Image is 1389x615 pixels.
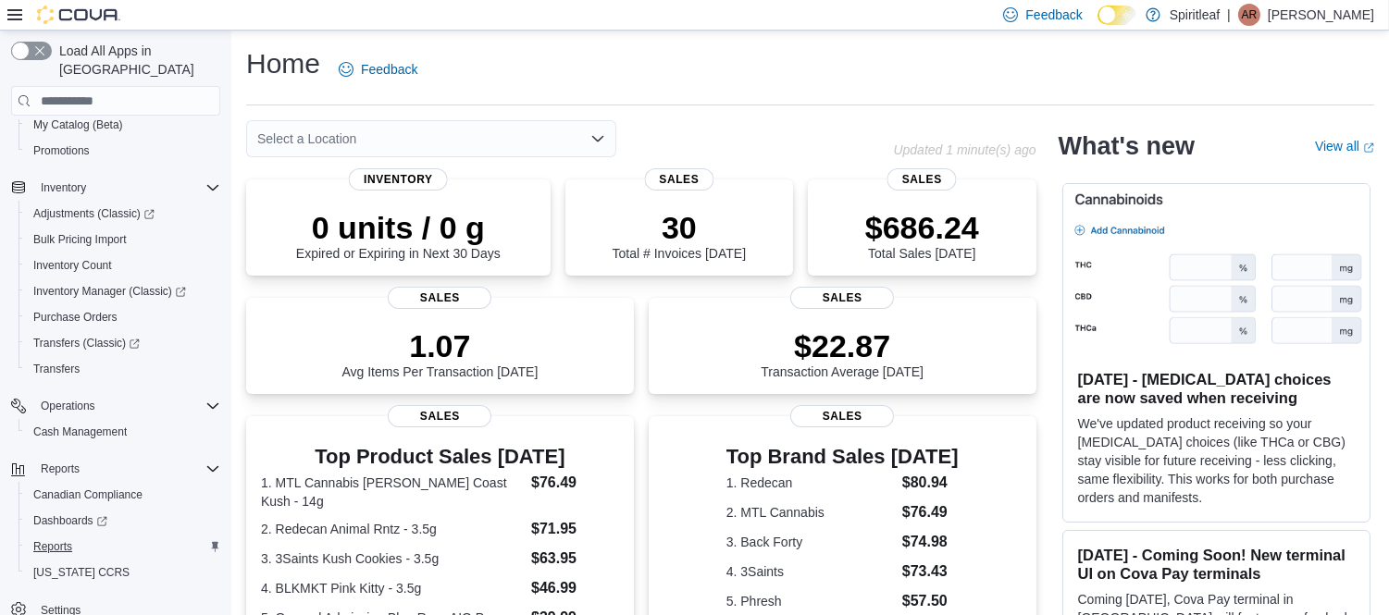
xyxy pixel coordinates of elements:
[1363,142,1374,154] svg: External link
[1227,4,1231,26] p: |
[33,395,220,417] span: Operations
[26,510,220,532] span: Dashboards
[33,310,118,325] span: Purchase Orders
[26,114,130,136] a: My Catalog (Beta)
[26,332,147,354] a: Transfers (Classic)
[41,461,80,476] span: Reports
[19,201,228,227] a: Adjustments (Classic)
[1268,4,1374,26] p: [PERSON_NAME]
[590,131,605,146] button: Open list of options
[33,232,127,247] span: Bulk Pricing Import
[33,258,112,273] span: Inventory Count
[19,227,228,252] button: Bulk Pricing Import
[26,421,220,443] span: Cash Management
[19,534,228,560] button: Reports
[331,51,425,88] a: Feedback
[26,254,220,277] span: Inventory Count
[1078,370,1355,407] h3: [DATE] - [MEDICAL_DATA] choices are now saved when receiving
[33,395,103,417] button: Operations
[1242,4,1258,26] span: AR
[33,284,186,299] span: Inventory Manager (Classic)
[893,142,1036,157] p: Updated 1 minute(s) ago
[33,143,90,158] span: Promotions
[19,560,228,585] button: [US_STATE] CCRS
[902,560,959,583] dd: $73.43
[341,327,538,379] div: Avg Items Per Transaction [DATE]
[531,472,619,494] dd: $76.49
[19,138,228,164] button: Promotions
[26,203,162,225] a: Adjustments (Classic)
[41,399,95,413] span: Operations
[26,254,119,277] a: Inventory Count
[19,252,228,278] button: Inventory Count
[902,501,959,523] dd: $76.49
[613,209,746,261] div: Total # Invoices [DATE]
[26,484,220,506] span: Canadian Compliance
[613,209,746,246] p: 30
[246,45,320,82] h1: Home
[1238,4,1260,26] div: Angela R
[26,332,220,354] span: Transfers (Classic)
[33,513,107,528] span: Dashboards
[865,209,979,261] div: Total Sales [DATE]
[33,177,220,199] span: Inventory
[531,577,619,599] dd: $46.99
[1098,6,1136,25] input: Dark Mode
[26,306,125,328] a: Purchase Orders
[4,456,228,482] button: Reports
[790,287,894,309] span: Sales
[341,327,538,364] p: 1.07
[26,140,220,162] span: Promotions
[902,590,959,612] dd: $57.50
[1078,414,1355,507] p: We've updated product receiving so your [MEDICAL_DATA] choices (like THCa or CBG) stay visible fo...
[26,140,97,162] a: Promotions
[26,228,220,251] span: Bulk Pricing Import
[19,304,228,330] button: Purchase Orders
[26,358,87,380] a: Transfers
[33,424,127,439] span: Cash Management
[261,579,524,597] dt: 4. BLKMKT Pink Kitty - 3.5g
[388,405,491,427] span: Sales
[26,280,193,302] a: Inventory Manager (Classic)
[4,175,228,201] button: Inventory
[26,358,220,380] span: Transfers
[33,117,123,132] span: My Catalog (Beta)
[902,531,959,553] dd: $74.98
[361,60,417,79] span: Feedback
[531,547,619,570] dd: $63.95
[41,180,86,195] span: Inventory
[726,474,895,492] dt: 1. Redecan
[26,561,220,584] span: Washington CCRS
[33,362,80,376] span: Transfers
[761,327,924,364] p: $22.87
[726,503,895,522] dt: 2. MTL Cannabis
[1078,546,1355,583] h3: [DATE] - Coming Soon! New terminal UI on Cova Pay terminals
[261,549,524,568] dt: 3. 3Saints Kush Cookies - 3.5g
[1170,4,1220,26] p: Spiritleaf
[19,278,228,304] a: Inventory Manager (Classic)
[19,112,228,138] button: My Catalog (Beta)
[26,510,115,532] a: Dashboards
[388,287,491,309] span: Sales
[26,421,134,443] a: Cash Management
[26,306,220,328] span: Purchase Orders
[726,533,895,551] dt: 3. Back Forty
[33,565,130,580] span: [US_STATE] CCRS
[33,206,155,221] span: Adjustments (Classic)
[726,446,959,468] h3: Top Brand Sales [DATE]
[33,458,87,480] button: Reports
[37,6,120,24] img: Cova
[26,114,220,136] span: My Catalog (Beta)
[726,562,895,581] dt: 4. 3Saints
[33,336,140,351] span: Transfers (Classic)
[644,168,713,191] span: Sales
[1025,6,1082,24] span: Feedback
[33,487,143,502] span: Canadian Compliance
[33,458,220,480] span: Reports
[19,330,228,356] a: Transfers (Classic)
[4,393,228,419] button: Operations
[33,539,72,554] span: Reports
[296,209,501,246] p: 0 units / 0 g
[790,405,894,427] span: Sales
[865,209,979,246] p: $686.24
